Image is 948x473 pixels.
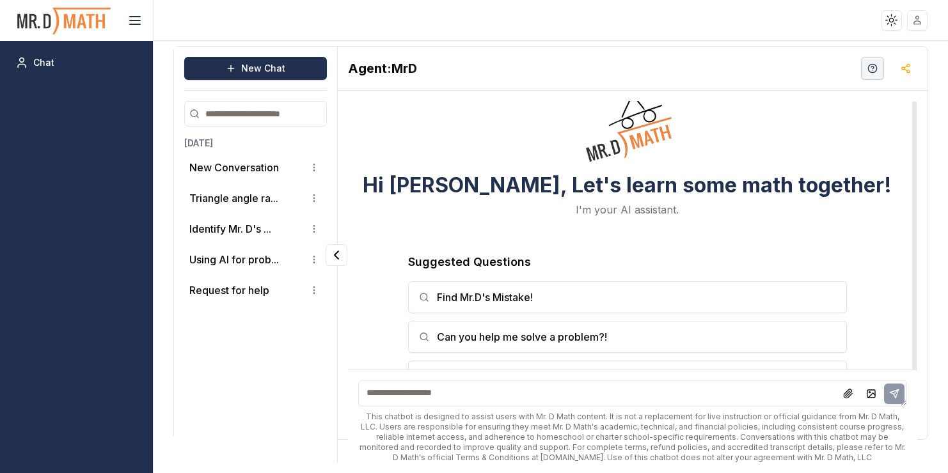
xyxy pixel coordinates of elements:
button: Collapse panel [326,244,347,266]
div: This chatbot is designed to assist users with Mr. D Math content. It is not a replacement for liv... [358,412,907,463]
img: Welcome Owl [576,38,679,164]
button: What mistakes do students typically make when they are doing a problem like this? [408,361,847,392]
button: Conversation options [306,252,322,267]
button: Can you help me solve a problem?! [408,321,847,353]
img: PromptOwl [16,4,112,38]
button: Triangle angle ra... [189,190,278,206]
button: Conversation options [306,221,322,236]
p: Request for help [189,283,269,298]
button: Find Mr.D's Mistake! [408,281,847,313]
p: New Conversation [189,160,279,175]
h3: Suggested Questions [408,253,847,271]
span: Chat [33,56,54,69]
button: Using AI for prob... [189,252,279,267]
h3: Hi [PERSON_NAME], Let's learn some math together! [363,174,892,197]
button: New Chat [184,57,327,80]
img: placeholder-user.jpg [908,11,927,29]
p: I'm your AI assistant. [576,202,679,217]
h3: [DATE] [184,137,327,150]
h2: MrD [348,59,417,77]
button: Help Videos [861,57,884,80]
button: Conversation options [306,160,322,175]
button: Conversation options [306,190,322,206]
button: Conversation options [306,283,322,298]
button: Identify Mr. D's ... [189,221,271,236]
a: Chat [10,51,143,74]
